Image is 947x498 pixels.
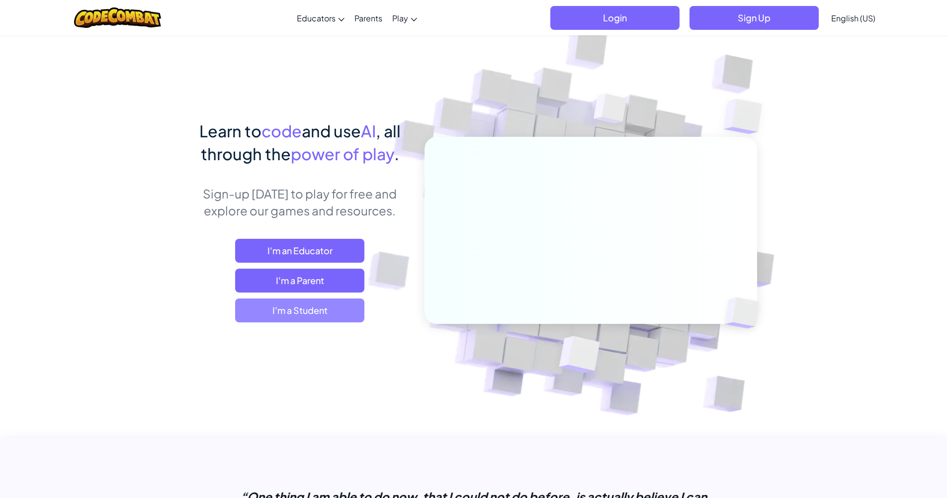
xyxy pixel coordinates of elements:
p: Sign-up [DATE] to play for free and explore our games and resources. [190,185,410,219]
img: CodeCombat logo [74,7,161,28]
img: Overlap cubes [704,75,790,159]
span: Educators [297,13,336,23]
span: Play [392,13,408,23]
span: power of play [291,144,394,164]
span: code [261,121,302,141]
span: Learn to [199,121,261,141]
span: and use [302,121,361,141]
img: Overlap cubes [534,315,623,398]
a: Educators [292,4,349,31]
span: English (US) [831,13,875,23]
span: . [394,144,399,164]
button: I'm a Student [235,299,364,322]
button: Login [550,6,680,30]
a: Play [387,4,422,31]
img: Overlap cubes [708,277,782,349]
img: Overlap cubes [575,74,646,148]
a: English (US) [826,4,880,31]
button: Sign Up [689,6,819,30]
span: AI [361,121,376,141]
a: I'm a Parent [235,269,364,293]
a: Parents [349,4,387,31]
a: I'm an Educator [235,239,364,263]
